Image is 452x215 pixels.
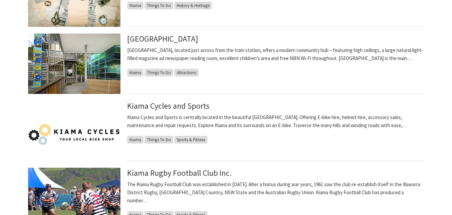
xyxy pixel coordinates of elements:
[145,2,173,9] span: Things To Do
[127,2,144,9] span: Kiama
[127,180,424,205] p: The Kiama Rugby Football Club was established in [DATE]. After a hiatus during war years, 1961 sa...
[145,69,173,76] span: Things To Do
[174,69,199,76] span: Attractions
[127,46,424,62] p: [GEOGRAPHIC_DATA], located just across from the train station, offers a modern community hub – fe...
[174,136,207,144] span: Sports & Fitness
[127,69,144,76] span: Kiama
[127,34,198,44] a: [GEOGRAPHIC_DATA]
[127,101,209,111] a: Kiama Cycles and Sports
[127,113,424,129] p: Kiama Cycles and Sports is centrally located in the beautiful [GEOGRAPHIC_DATA]. Offering E-bike ...
[127,168,232,178] a: Kiama Rugby Football Club Inc.
[127,136,144,144] span: Kiama
[174,2,212,9] span: History & Heritage
[145,136,173,144] span: Things To Do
